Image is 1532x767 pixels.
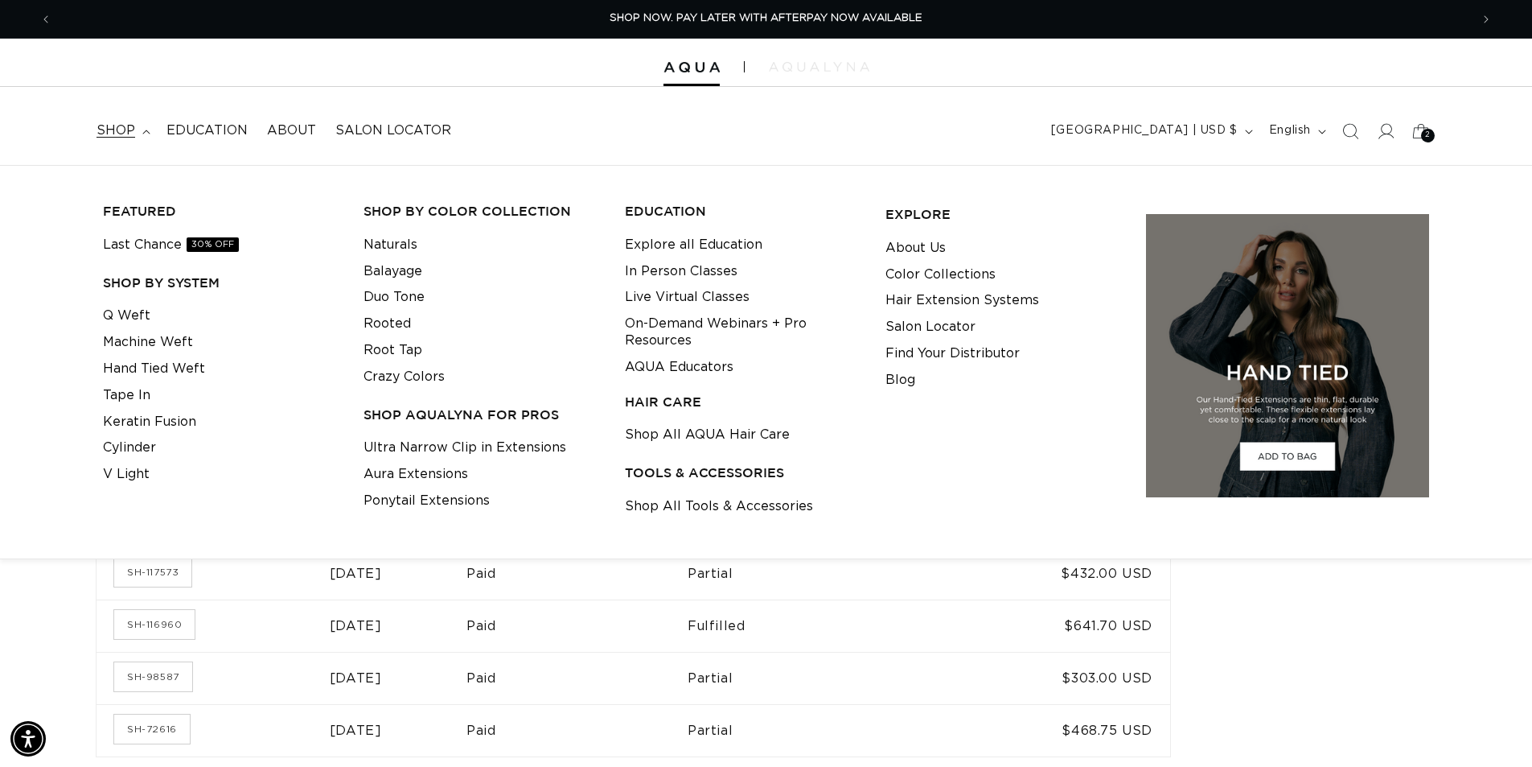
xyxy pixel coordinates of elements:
a: About [257,113,326,149]
a: Crazy Colors [363,364,445,390]
a: Color Collections [885,262,996,288]
a: Order number SH-116960 [114,610,195,639]
a: Aura Extensions [363,461,468,488]
td: Paid [466,547,688,600]
td: Paid [466,704,688,757]
a: Ultra Narrow Clip in Extensions [363,435,566,461]
iframe: Chat Widget [1452,690,1532,767]
h3: HAIR CARE [625,394,860,410]
img: aqualyna.com [769,62,869,72]
div: Accessibility Menu [10,721,46,757]
button: Previous announcement [28,4,64,35]
a: Ponytail Extensions [363,488,490,514]
a: Blog [885,367,915,394]
a: Rooted [363,311,411,337]
h3: EXPLORE [885,206,1121,223]
button: [GEOGRAPHIC_DATA] | USD $ [1041,116,1259,146]
a: Cylinder [103,435,156,461]
a: Q Weft [103,303,150,329]
time: [DATE] [330,672,382,685]
span: SHOP NOW. PAY LATER WITH AFTERPAY NOW AVAILABLE [610,13,922,23]
a: AQUA Educators [625,354,733,381]
a: About Us [885,235,946,262]
a: Shop All AQUA Hair Care [625,422,790,448]
a: V Light [103,461,150,488]
td: Fulfilled [688,600,953,652]
a: Education [157,113,257,149]
h3: EDUCATION [625,203,860,220]
a: Last Chance30% OFF [103,232,239,258]
a: Salon Locator [885,314,975,340]
a: Order number SH-117573 [114,558,191,587]
time: [DATE] [330,724,382,737]
a: Machine Weft [103,329,193,356]
a: Live Virtual Classes [625,284,750,311]
a: Explore all Education [625,232,762,258]
td: Partial [688,704,953,757]
td: $432.00 USD [952,547,1170,600]
h3: Shop AquaLyna for Pros [363,406,599,423]
summary: shop [87,113,157,149]
span: Salon Locator [335,122,451,139]
span: 30% OFF [187,237,239,252]
td: Partial [688,547,953,600]
summary: Search [1333,113,1368,149]
span: English [1269,122,1311,139]
time: [DATE] [330,620,382,633]
a: Keratin Fusion [103,409,196,435]
a: Balayage [363,258,422,285]
h3: FEATURED [103,203,339,220]
a: Hand Tied Weft [103,356,205,382]
td: $468.75 USD [952,704,1170,757]
img: Aqua Hair Extensions [663,62,720,73]
a: Tape In [103,382,150,409]
h3: TOOLS & ACCESSORIES [625,464,860,481]
span: [GEOGRAPHIC_DATA] | USD $ [1051,122,1238,139]
a: In Person Classes [625,258,737,285]
a: Duo Tone [363,284,425,311]
a: Root Tap [363,337,422,364]
button: English [1259,116,1333,146]
button: Next announcement [1468,4,1504,35]
span: Education [166,122,248,139]
a: Find Your Distributor [885,340,1020,367]
td: $641.70 USD [952,600,1170,652]
a: Order number SH-98587 [114,662,192,691]
td: Partial [688,652,953,704]
a: Order number SH-72616 [114,715,190,744]
td: Paid [466,652,688,704]
time: [DATE] [330,567,382,580]
span: shop [97,122,135,139]
a: On-Demand Webinars + Pro Resources [625,311,860,354]
td: $303.00 USD [952,652,1170,704]
a: Naturals [363,232,417,258]
td: Paid [466,600,688,652]
span: About [267,122,316,139]
h3: Shop by Color Collection [363,203,599,220]
span: 2 [1425,129,1431,142]
a: Hair Extension Systems [885,287,1039,314]
a: Shop All Tools & Accessories [625,493,813,520]
h3: SHOP BY SYSTEM [103,274,339,291]
a: Salon Locator [326,113,461,149]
